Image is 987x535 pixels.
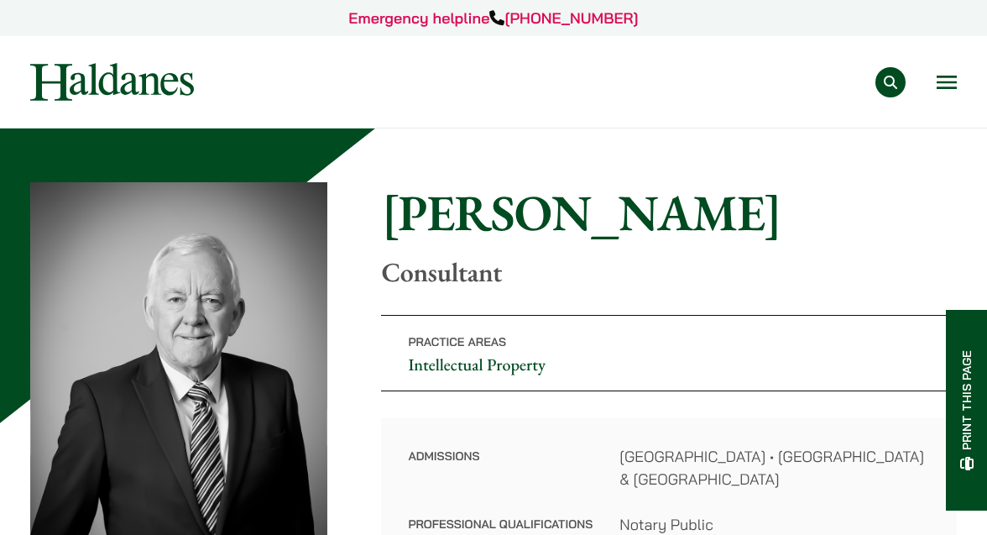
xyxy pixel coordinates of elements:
[381,256,957,288] p: Consultant
[875,67,906,97] button: Search
[381,182,957,243] h1: [PERSON_NAME]
[408,334,506,349] span: Practice Areas
[408,445,593,513] dt: Admissions
[348,8,638,28] a: Emergency helpline[PHONE_NUMBER]
[619,445,930,490] dd: [GEOGRAPHIC_DATA] • [GEOGRAPHIC_DATA] & [GEOGRAPHIC_DATA]
[937,76,957,89] button: Open menu
[408,354,546,375] a: Intellectual Property
[30,63,194,101] img: Logo of Haldanes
